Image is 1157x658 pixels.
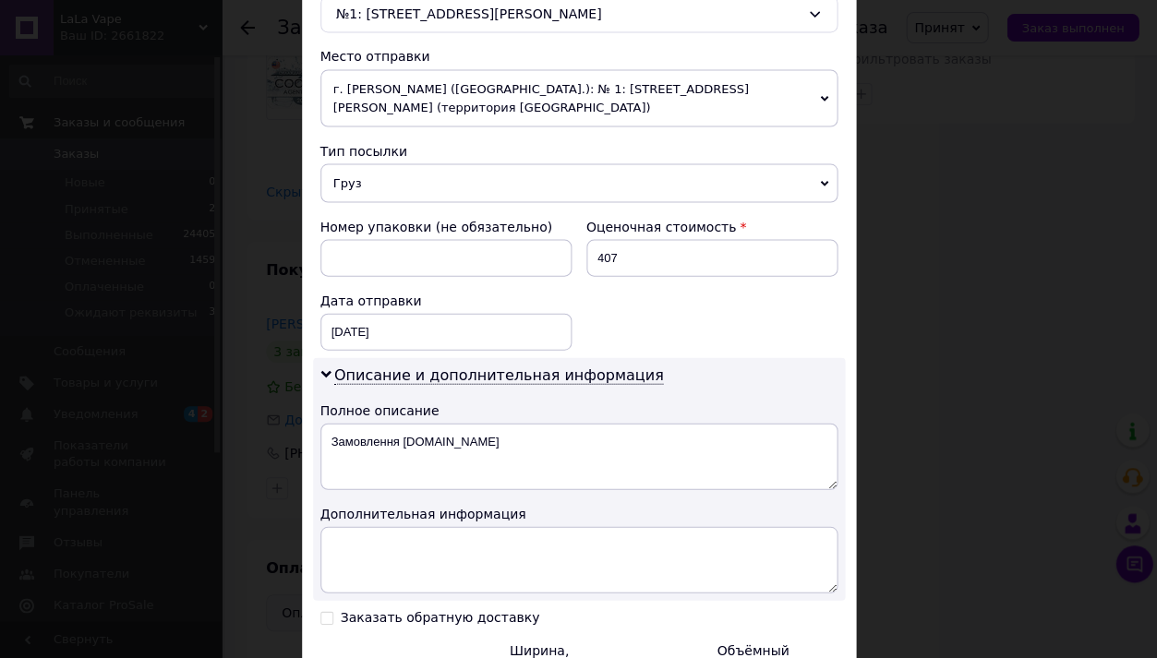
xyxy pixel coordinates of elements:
span: Груз [320,163,838,202]
textarea: Замовлення [DOMAIN_NAME] [320,423,838,489]
div: Дополнительная информация [320,504,838,522]
span: Место отправки [320,49,430,64]
div: Заказать обратную доставку [341,609,540,625]
div: Дата отправки [320,291,572,309]
span: Описание и дополнительная информация [334,365,664,384]
div: Оценочная стоимость [586,217,838,235]
div: Полное описание [320,401,838,419]
span: г. [PERSON_NAME] ([GEOGRAPHIC_DATA].): № 1: [STREET_ADDRESS][PERSON_NAME] (территория [GEOGRAPHIC... [320,69,838,126]
span: Тип посылки [320,143,407,158]
div: Номер упаковки (не обязательно) [320,217,572,235]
